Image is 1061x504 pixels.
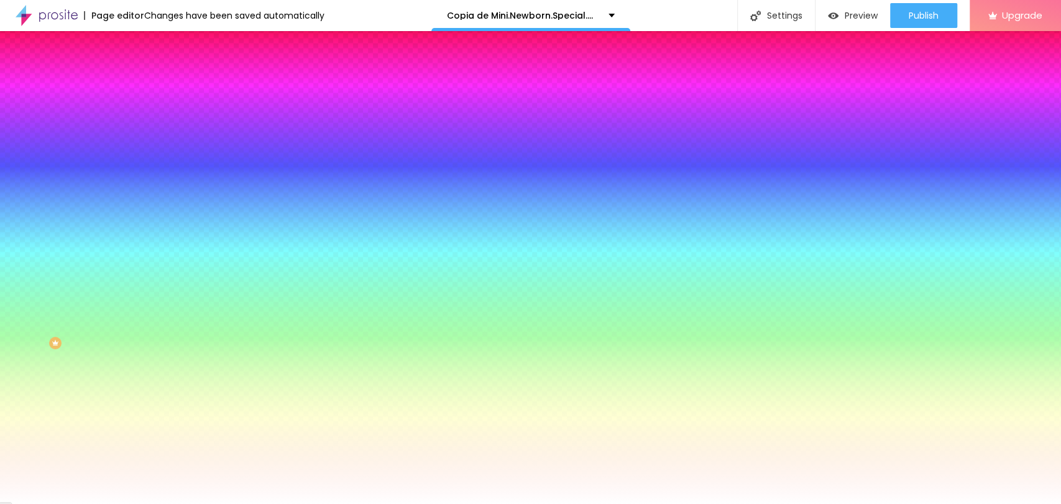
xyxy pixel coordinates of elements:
[144,11,324,20] div: Changes have been saved automatically
[890,3,957,28] button: Publish
[447,11,599,20] p: Copia de Mini.Newborn.Special.Offer
[828,11,838,21] img: view-1.svg
[845,11,878,21] span: Preview
[815,3,890,28] button: Preview
[750,11,761,21] img: Icone
[1002,10,1042,21] span: Upgrade
[909,11,939,21] span: Publish
[84,11,144,20] div: Page editor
